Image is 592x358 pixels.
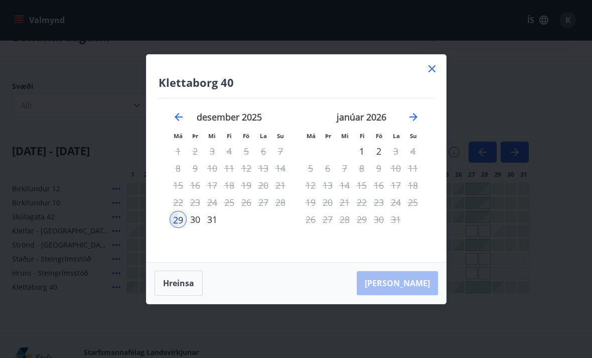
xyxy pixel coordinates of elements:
[238,143,255,160] div: Aðeins útritun í boði
[170,177,187,194] td: Not available. mánudagur, 15. desember 2025
[404,160,421,177] td: Not available. sunnudagur, 11. janúar 2026
[255,160,272,177] td: Not available. laugardagur, 13. desember 2025
[170,143,187,160] td: Not available. mánudagur, 1. desember 2025
[353,211,370,228] td: Not available. fimmtudagur, 29. janúar 2026
[370,160,387,177] td: Not available. föstudagur, 9. janúar 2026
[387,160,404,177] td: Not available. laugardagur, 10. janúar 2026
[360,132,365,140] small: Fi
[302,194,319,211] td: Not available. mánudagur, 19. janúar 2026
[272,194,289,211] td: Not available. sunnudagur, 28. desember 2025
[302,177,319,194] td: Not available. mánudagur, 12. janúar 2026
[370,177,387,194] td: Not available. föstudagur, 16. janúar 2026
[187,160,204,177] td: Not available. þriðjudagur, 9. desember 2025
[370,211,387,228] td: Not available. föstudagur, 30. janúar 2026
[238,194,255,211] td: Not available. föstudagur, 26. desember 2025
[370,143,387,160] td: Choose föstudagur, 2. janúar 2026 as your check-out date. It’s available.
[221,194,238,211] td: Not available. fimmtudagur, 25. desember 2025
[404,143,421,160] td: Not available. sunnudagur, 4. janúar 2026
[170,211,187,228] div: 29
[227,132,232,140] small: Fi
[272,143,289,160] td: Not available. sunnudagur, 7. desember 2025
[319,177,336,194] td: Not available. þriðjudagur, 13. janúar 2026
[159,98,434,250] div: Calendar
[336,194,353,211] td: Not available. miðvikudagur, 21. janúar 2026
[243,132,249,140] small: Fö
[353,194,370,211] td: Not available. fimmtudagur, 22. janúar 2026
[208,132,216,140] small: Mi
[341,132,349,140] small: Mi
[353,160,370,177] td: Not available. fimmtudagur, 8. janúar 2026
[353,143,370,160] td: Choose fimmtudagur, 1. janúar 2026 as your check-out date. It’s available.
[204,177,221,194] td: Not available. miðvikudagur, 17. desember 2025
[325,132,331,140] small: Þr
[204,143,221,160] td: Not available. miðvikudagur, 3. desember 2025
[302,160,319,177] td: Not available. mánudagur, 5. janúar 2026
[260,132,267,140] small: La
[353,143,370,160] div: 1
[170,211,187,228] td: Selected as start date. mánudagur, 29. desember 2025
[197,111,262,123] strong: desember 2025
[173,111,185,123] div: Move backward to switch to the previous month.
[255,143,272,160] td: Not available. laugardagur, 6. desember 2025
[174,132,183,140] small: Má
[192,132,198,140] small: Þr
[410,132,417,140] small: Su
[336,177,353,194] td: Not available. miðvikudagur, 14. janúar 2026
[155,271,203,296] button: Hreinsa
[221,160,238,177] td: Not available. fimmtudagur, 11. desember 2025
[387,211,404,228] td: Not available. laugardagur, 31. janúar 2026
[336,160,353,177] td: Not available. miðvikudagur, 7. janúar 2026
[204,160,221,177] td: Not available. miðvikudagur, 10. desember 2025
[302,211,319,228] td: Not available. mánudagur, 26. janúar 2026
[336,211,353,228] td: Not available. miðvikudagur, 28. janúar 2026
[393,132,400,140] small: La
[272,177,289,194] td: Not available. sunnudagur, 21. desember 2025
[387,194,404,211] td: Not available. laugardagur, 24. janúar 2026
[204,194,221,211] td: Not available. miðvikudagur, 24. desember 2025
[404,194,421,211] td: Not available. sunnudagur, 25. janúar 2026
[337,111,386,123] strong: janúar 2026
[319,194,336,211] td: Not available. þriðjudagur, 20. janúar 2026
[307,132,316,140] small: Má
[187,211,204,228] div: 30
[187,143,204,160] td: Not available. þriðjudagur, 2. desember 2025
[387,143,404,160] td: Not available. laugardagur, 3. janúar 2026
[277,132,284,140] small: Su
[404,177,421,194] td: Not available. sunnudagur, 18. janúar 2026
[387,177,404,194] td: Not available. laugardagur, 17. janúar 2026
[204,211,221,228] td: Choose miðvikudagur, 31. desember 2025 as your check-out date. It’s available.
[170,160,187,177] td: Not available. mánudagur, 8. desember 2025
[170,194,187,211] td: Not available. mánudagur, 22. desember 2025
[319,211,336,228] td: Not available. þriðjudagur, 27. janúar 2026
[255,194,272,211] td: Not available. laugardagur, 27. desember 2025
[221,143,238,160] td: Not available. fimmtudagur, 4. desember 2025
[238,160,255,177] td: Not available. föstudagur, 12. desember 2025
[272,160,289,177] td: Not available. sunnudagur, 14. desember 2025
[255,177,272,194] td: Not available. laugardagur, 20. desember 2025
[187,211,204,228] td: Choose þriðjudagur, 30. desember 2025 as your check-out date. It’s available.
[319,160,336,177] td: Not available. þriðjudagur, 6. janúar 2026
[187,177,204,194] td: Not available. þriðjudagur, 16. desember 2025
[187,194,204,211] td: Not available. þriðjudagur, 23. desember 2025
[238,143,255,160] td: Not available. föstudagur, 5. desember 2025
[370,143,387,160] div: Aðeins útritun í boði
[407,111,419,123] div: Move forward to switch to the next month.
[376,132,382,140] small: Fö
[221,177,238,194] td: Not available. fimmtudagur, 18. desember 2025
[204,211,221,228] div: 31
[370,194,387,211] td: Not available. föstudagur, 23. janúar 2026
[353,177,370,194] td: Not available. fimmtudagur, 15. janúar 2026
[238,177,255,194] td: Not available. föstudagur, 19. desember 2025
[159,75,434,90] h4: Klettaborg 40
